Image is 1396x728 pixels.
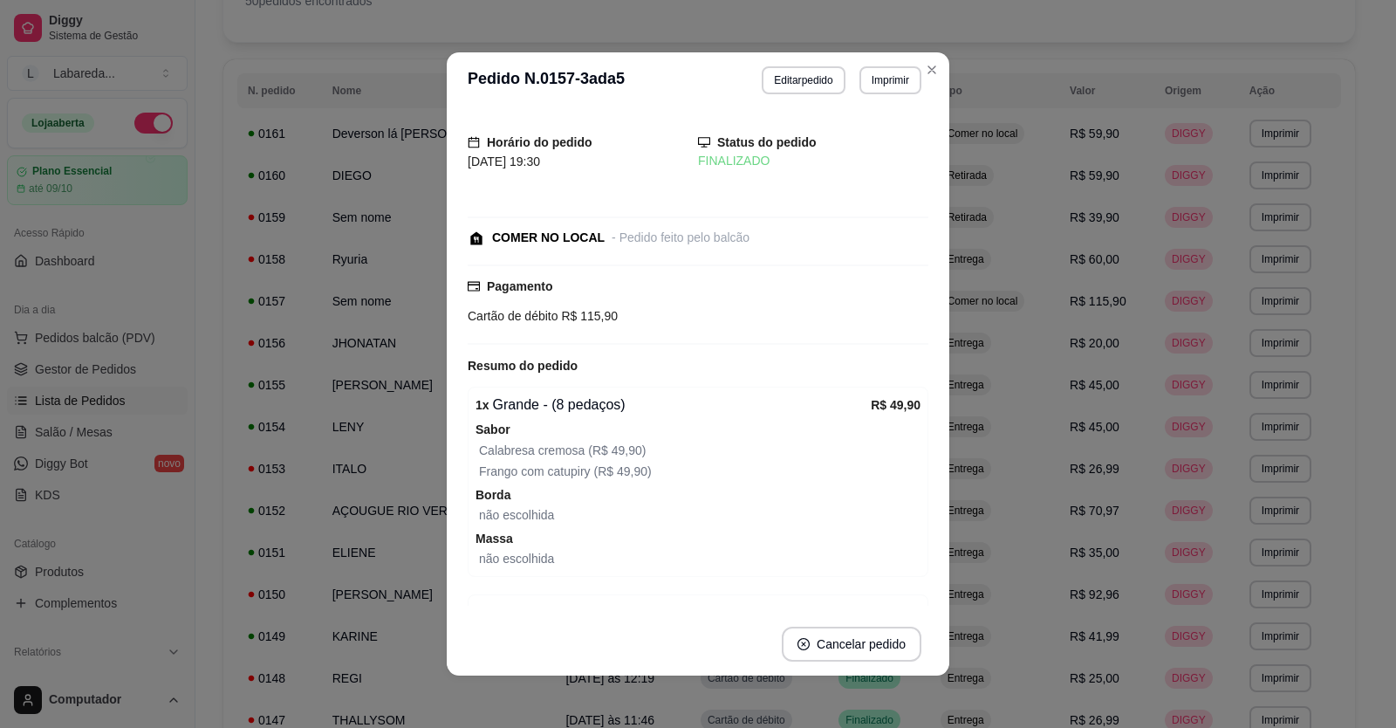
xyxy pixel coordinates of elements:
span: credit-card [468,280,480,292]
span: Calabresa cremosa [479,443,585,457]
span: Frango com catupiry [479,464,591,478]
button: close-circleCancelar pedido [782,627,921,662]
div: Grande - (8 pedaços) [476,395,871,416]
div: FINALIZADO [698,152,928,170]
span: (R$ 49,90) [585,443,646,457]
span: Cartão de débito [468,309,558,323]
span: close-circle [797,638,810,650]
span: (R$ 49,90) [591,464,652,478]
div: 1 pizza média - avulso [476,602,871,623]
button: Editarpedido [762,66,845,94]
strong: Sabor [476,422,510,436]
h3: Pedido N. 0157-3ada5 [468,66,625,94]
div: COMER NO LOCAL [492,229,605,247]
strong: Status do pedido [717,135,817,149]
div: - Pedido feito pelo balcão [612,229,749,247]
span: R$ 115,90 [558,309,619,323]
strong: Massa [476,532,513,546]
strong: Pagamento [487,279,552,293]
strong: Resumo do pedido [468,359,578,373]
span: desktop [698,136,710,148]
span: não escolhida [479,552,554,566]
button: Close [918,56,946,84]
span: calendar [468,136,480,148]
strong: Horário do pedido [487,135,592,149]
strong: 1 x [476,398,489,412]
strong: Borda [476,488,510,502]
strong: R$ 49,90 [871,398,920,412]
button: Imprimir [859,66,921,94]
span: não escolhida [479,508,554,522]
span: [DATE] 19:30 [468,155,540,168]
